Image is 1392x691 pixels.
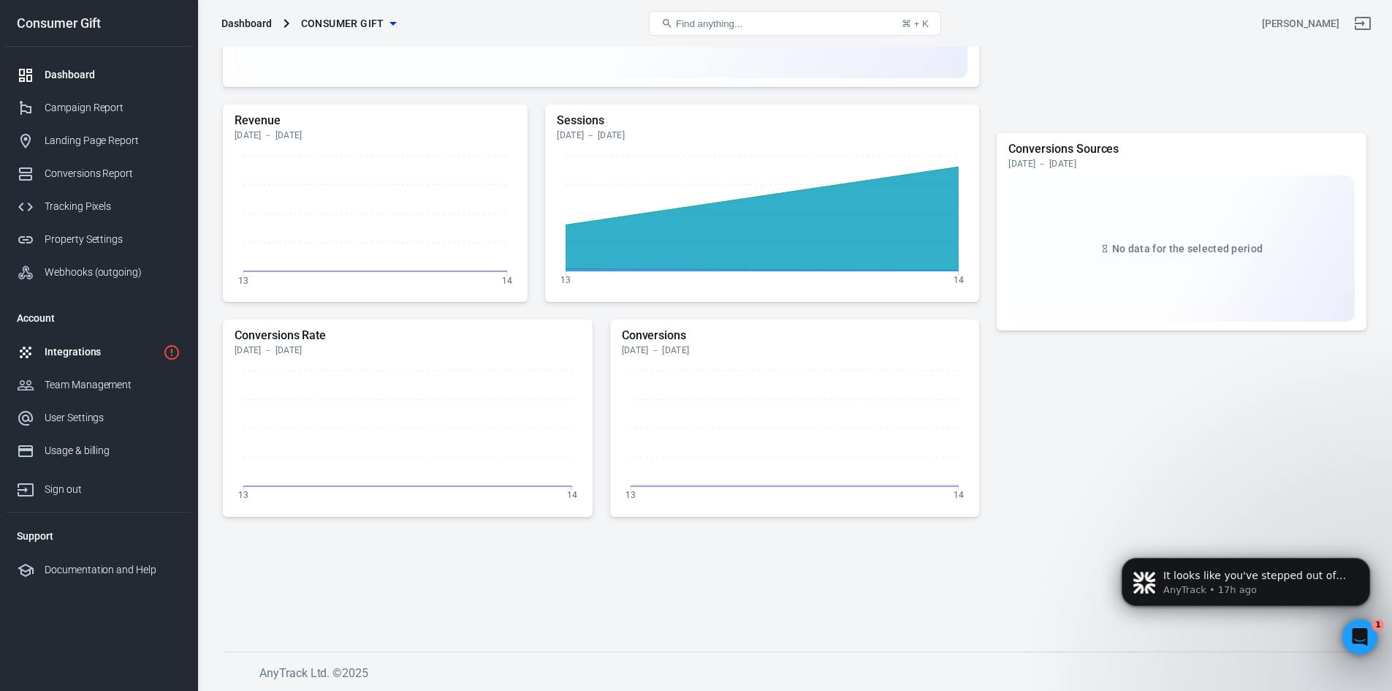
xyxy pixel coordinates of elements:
[45,166,180,181] div: Conversions Report
[649,11,941,36] button: Find anything...⌘ + K
[5,190,192,223] a: Tracking Pixels
[45,232,180,247] div: Property Settings
[235,344,581,356] div: [DATE] － [DATE]
[163,344,180,361] svg: 1 networks not verified yet
[295,10,402,37] button: Consumer Gift
[1100,527,1392,652] iframe: Intercom notifications message
[5,124,192,157] a: Landing Page Report
[954,490,964,500] tspan: 14
[45,562,180,578] div: Documentation and Help
[45,100,180,116] div: Campaign Report
[45,133,180,148] div: Landing Page Report
[1342,619,1377,654] iframe: Intercom live chat
[45,482,180,497] div: Sign out
[238,490,248,500] tspan: 13
[5,369,192,401] a: Team Management
[235,129,516,141] div: [DATE] － [DATE]
[5,58,192,91] a: Dashboard
[5,336,192,369] a: Integrations
[235,328,581,343] h5: Conversions Rate
[5,91,192,124] a: Campaign Report
[235,113,516,128] h5: Revenue
[502,275,512,285] tspan: 14
[5,434,192,467] a: Usage & billing
[954,275,964,285] tspan: 14
[902,18,929,29] div: ⌘ + K
[5,256,192,289] a: Webhooks (outgoing)
[622,328,968,343] h5: Conversions
[45,344,157,360] div: Integrations
[259,664,1355,682] h6: AnyTrack Ltd. © 2025
[5,17,192,30] div: Consumer Gift
[625,490,636,500] tspan: 13
[676,18,742,29] span: Find anything...
[1262,16,1339,31] div: Account id: juSFbWAb
[567,490,577,500] tspan: 14
[301,15,384,33] span: Consumer Gift
[557,129,967,141] div: [DATE] － [DATE]
[45,443,180,458] div: Usage & billing
[5,223,192,256] a: Property Settings
[5,467,192,506] a: Sign out
[45,410,180,426] div: User Settings
[1008,158,1355,170] div: [DATE] － [DATE]
[1372,619,1384,631] span: 1
[5,157,192,190] a: Conversions Report
[1345,6,1380,41] a: Sign out
[45,67,180,83] div: Dashboard
[622,344,968,356] div: [DATE] － [DATE]
[45,265,180,280] div: Webhooks (outgoing)
[5,401,192,434] a: User Settings
[238,275,248,285] tspan: 13
[1008,142,1355,156] h5: Conversions Sources
[1112,243,1263,254] span: No data for the selected period
[5,518,192,554] li: Support
[45,377,180,393] div: Team Management
[5,301,192,336] li: Account
[45,199,180,214] div: Tracking Pixels
[221,16,272,31] div: Dashboard
[557,113,967,128] h5: Sessions
[560,275,571,285] tspan: 13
